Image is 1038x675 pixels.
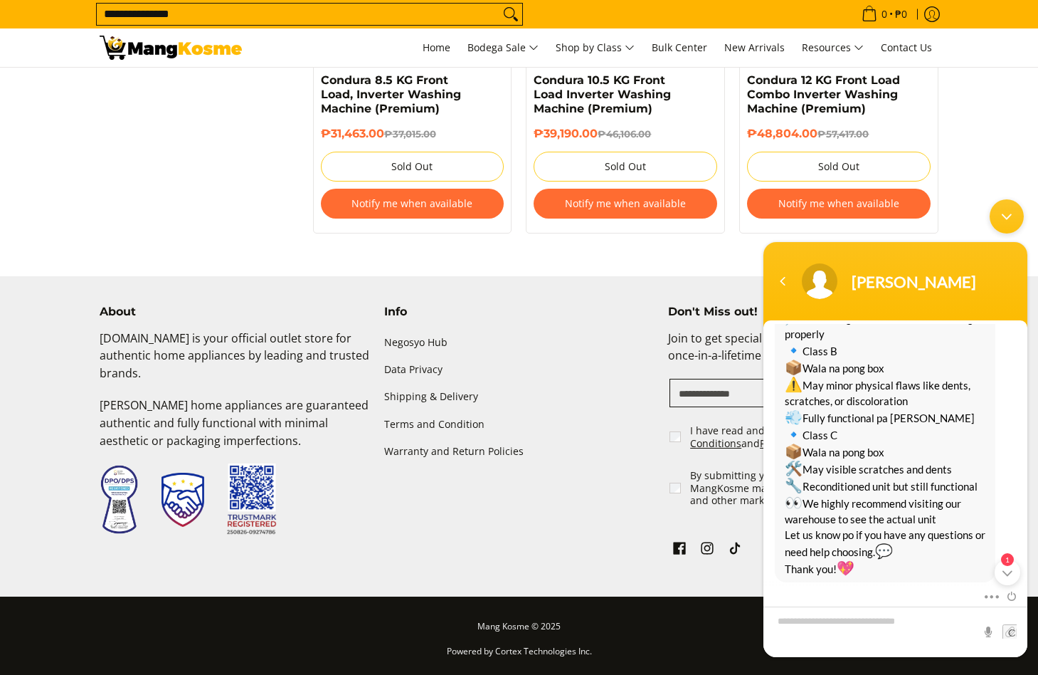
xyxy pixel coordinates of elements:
[384,411,655,438] a: Terms and Condition
[384,357,655,384] a: Data Privacy
[697,538,717,562] a: See Mang Kosme on Instagram
[817,128,869,140] del: ₱57,417.00
[100,397,370,464] p: [PERSON_NAME] home appliances are guaranteed authentic and fully functional with minimal aestheti...
[747,73,900,115] a: Condura 12 KG Front Load Combo Inverter Washing Machine (Premium)
[384,305,655,319] h4: Info
[100,330,370,397] p: [DOMAIN_NAME] is your official outlet store for authentic home appliances by leading and trusted ...
[7,414,271,465] textarea: Type your message and hit 'Enter'
[534,73,671,115] a: Condura 10.5 KG Front Load Inverter Washing Machine (Premium)
[100,643,939,668] p: Powered by Cortex Technologies Inc.
[246,432,260,446] span: Attach a file
[467,39,539,57] span: Bodega Sale
[747,127,931,141] h6: ₱48,804.00
[384,128,436,140] del: ₱37,015.00
[534,152,717,182] button: Sold Out
[747,189,931,219] button: Notify me when available
[100,305,370,319] h4: About
[28,250,46,267] em: Package
[321,189,504,219] button: Notify me when available
[321,73,461,115] a: Condura 8.5 KG Front Load, Inverter Washing Machine (Premium)
[549,28,642,67] a: Shop by Class
[28,149,46,166] em: Small blue diamond
[668,305,938,319] h4: Don't Miss out!
[225,432,239,446] span: Send voice message
[652,41,707,54] span: Bulk Center
[28,267,46,284] em: Hammer and wrench
[725,538,745,562] a: See Mang Kosme on TikTok
[690,424,877,450] a: Terms and Conditions
[534,127,717,141] h6: ₱39,190.00
[556,39,635,57] span: Shop by Class
[321,152,504,182] button: Sold Out
[795,28,871,67] a: Resources
[645,28,714,67] a: Bulk Center
[415,28,457,67] a: Home
[28,284,46,301] em: Wrench
[227,464,277,535] img: Trustmark QR
[802,39,864,57] span: Resources
[321,127,504,141] h6: ₱31,463.00
[256,28,939,67] nav: Main Menu
[668,330,938,380] p: Join to get special offers, free giveaways, and once-in-a-lifetime deals.
[28,166,46,183] em: Package
[857,6,911,22] span: •
[724,41,785,54] span: New Arrivals
[28,233,46,250] em: Small blue diamond
[28,183,46,200] em: Warning
[893,9,909,19] span: ₱0
[384,384,655,411] a: Shipping & Delivery
[690,469,940,507] label: By submitting your email, you agree that MangKosme may send e-mails with offers, updates and othe...
[161,473,204,527] img: Trustmark Seal
[80,367,98,384] em: Sparkling heart
[874,28,939,67] a: Contact Us
[384,438,655,465] a: Warranty and Return Policies
[717,28,792,67] a: New Arrivals
[28,301,46,318] em: Eyes
[747,152,931,182] button: Sold Out
[119,350,137,367] em: Speech balloon
[100,464,139,535] img: Data Privacy Seal
[100,618,939,643] p: Mang Kosme © 2025
[881,41,932,54] span: Contact Us
[879,9,889,19] span: 0
[100,36,242,60] img: Washing Machines l Mang Kosme: Home Appliances Warehouse Sale Partner Front Load
[756,192,1034,664] iframe: SalesIQ Chatwindow
[28,216,46,233] em: Dash
[669,538,689,562] a: See Mang Kosme on Facebook
[460,28,546,67] a: Bodega Sale
[226,396,237,409] span: More actions
[690,424,940,449] label: I have read and agree to the and *
[245,361,258,374] em: 1
[244,396,260,409] span: End chat
[534,189,717,219] button: Notify me when available
[423,41,450,54] span: Home
[499,4,522,25] button: Search
[384,330,655,357] a: Negosyo Hub
[598,128,651,140] del: ₱46,106.00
